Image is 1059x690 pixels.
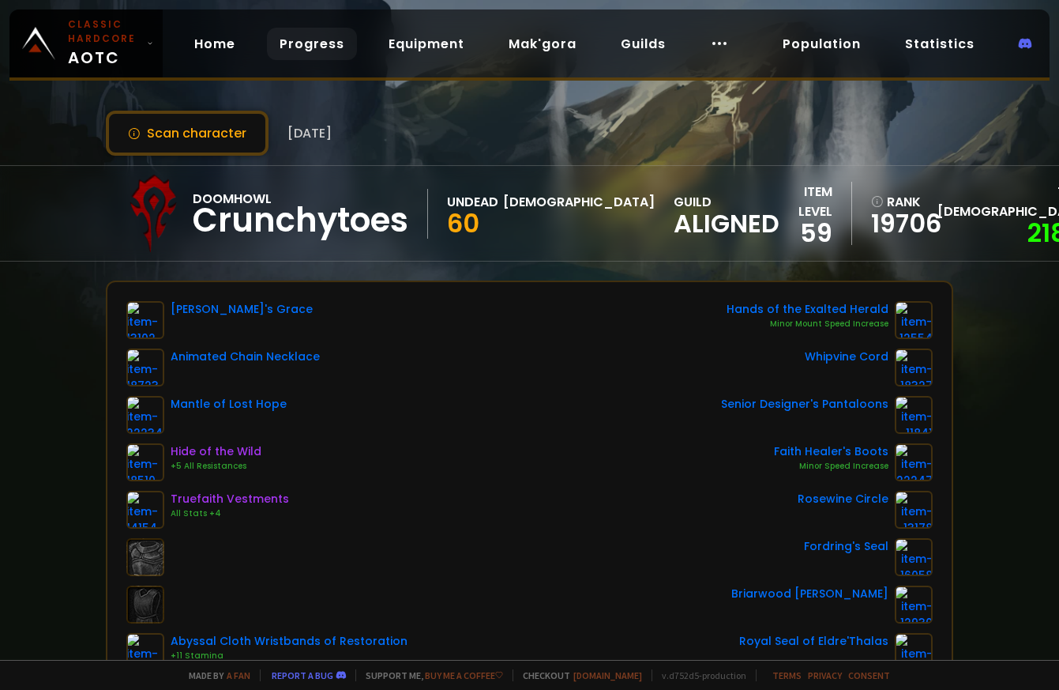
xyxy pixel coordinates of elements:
[68,17,141,70] span: AOTC
[503,192,655,212] div: [DEMOGRAPHIC_DATA]
[895,586,933,624] img: item-12930
[770,28,873,60] a: Population
[68,17,141,46] small: Classic Hardcore
[171,396,287,413] div: Mantle of Lost Hope
[425,669,503,681] a: Buy me a coffee
[808,669,842,681] a: Privacy
[171,460,261,473] div: +5 All Resistances
[739,633,888,650] div: Royal Seal of Eldre'Thalas
[513,669,642,681] span: Checkout
[171,349,320,365] div: Animated Chain Necklace
[126,301,164,339] img: item-13102
[126,396,164,434] img: item-22234
[805,349,888,365] div: Whipvine Cord
[496,28,589,60] a: Mak'gora
[674,192,779,236] div: guild
[447,205,479,241] span: 60
[871,192,928,212] div: rank
[355,669,503,681] span: Support me,
[774,460,888,473] div: Minor Speed Increase
[895,443,933,481] img: item-22247
[573,669,642,681] a: [DOMAIN_NAME]
[727,301,888,318] div: Hands of the Exalted Herald
[171,650,407,662] div: +11 Stamina
[652,669,746,681] span: v. d752d5 - production
[182,28,248,60] a: Home
[9,9,163,77] a: Classic HardcoreAOTC
[779,182,832,221] div: item level
[895,349,933,386] img: item-18327
[287,123,332,143] span: [DATE]
[731,586,888,602] div: Briarwood [PERSON_NAME]
[126,633,164,671] img: item-20690
[171,443,261,460] div: Hide of the Wild
[126,443,164,481] img: item-18510
[871,212,928,236] a: 19706
[772,669,802,681] a: Terms
[674,212,779,236] span: Aligned
[848,669,890,681] a: Consent
[193,209,408,232] div: Crunchytoes
[895,396,933,434] img: item-11841
[267,28,357,60] a: Progress
[126,491,164,529] img: item-14154
[721,396,888,413] div: Senior Designer's Pantaloons
[171,507,289,520] div: All Stats +4
[895,633,933,671] img: item-18469
[895,491,933,529] img: item-13178
[272,669,333,681] a: Report a bug
[798,491,888,507] div: Rosewine Circle
[193,189,408,209] div: Doomhowl
[895,301,933,339] img: item-12554
[779,221,832,245] div: 59
[376,28,477,60] a: Equipment
[774,443,888,460] div: Faith Healer's Boots
[106,111,269,156] button: Scan character
[179,669,250,681] span: Made by
[171,491,289,507] div: Truefaith Vestments
[892,28,987,60] a: Statistics
[171,301,313,318] div: [PERSON_NAME]'s Grace
[608,28,678,60] a: Guilds
[126,349,164,386] img: item-18723
[895,538,933,576] img: item-16058
[727,318,888,330] div: Minor Mount Speed Increase
[804,538,888,555] div: Fordring's Seal
[227,669,250,681] a: a fan
[171,633,407,650] div: Abyssal Cloth Wristbands of Restoration
[447,192,498,212] div: Undead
